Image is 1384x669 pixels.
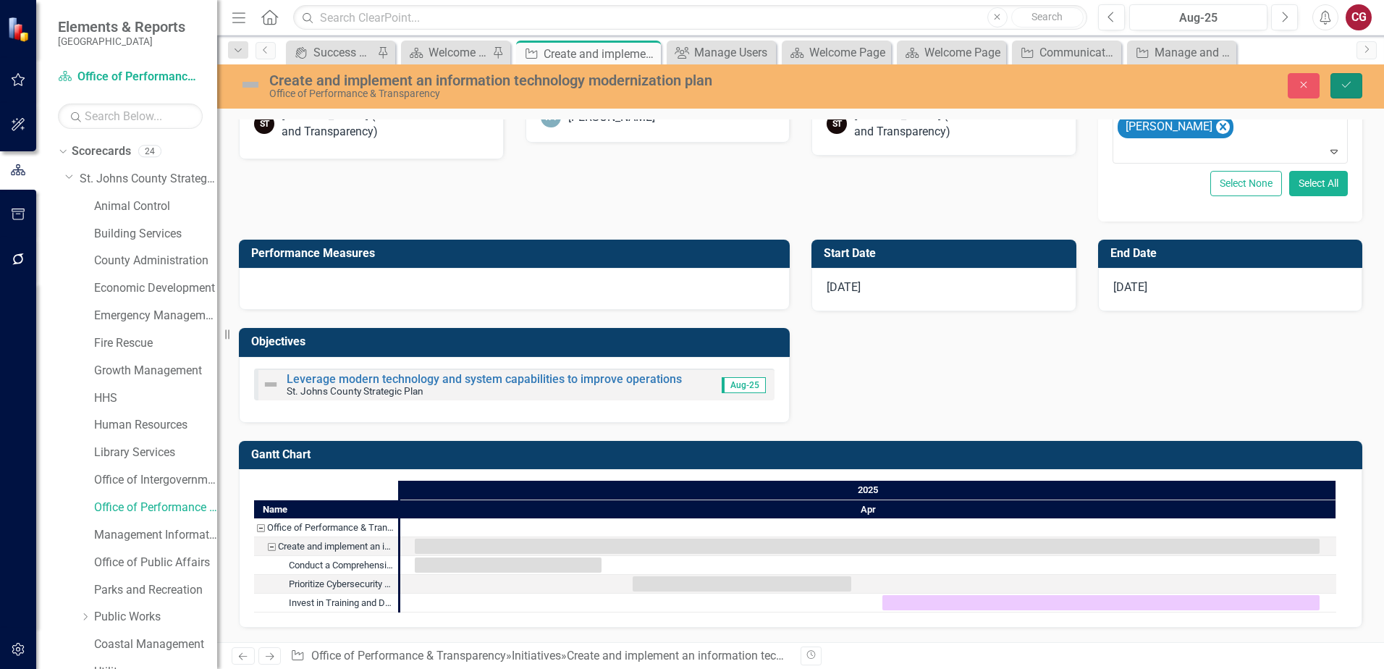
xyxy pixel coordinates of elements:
div: Task: Office of Performance & Transparency Start date: 2025-04-01 End date: 2025-04-02 [254,518,398,537]
a: Communicate with the community about flood risk, flood insurance, mitigation opportunities, and c... [1016,43,1118,62]
div: Task: Start date: 2025-04-01 End date: 2025-04-30 [415,539,1320,554]
a: Office of Public Affairs [94,555,217,571]
div: Aug-25 [1134,9,1262,27]
a: Management Information Systems [94,527,217,544]
button: Aug-25 [1129,4,1267,30]
a: Economic Development [94,280,217,297]
a: Coastal Management [94,636,217,653]
div: Create and implement an information technology modernization plan [544,45,657,63]
div: » » [290,648,790,665]
div: ST [827,114,847,134]
a: St. Johns County Strategic Plan [80,171,217,188]
a: Parks and Recreation [94,582,217,599]
div: Task: Start date: 2025-04-01 End date: 2025-04-07 [415,557,602,573]
div: Remove Chad Ilisie [1216,120,1230,134]
div: Create and implement an information technology modernization plan [269,72,869,88]
div: [PERSON_NAME] (Office of Performance and Transparency) [854,107,1061,140]
div: Task: Start date: 2025-04-01 End date: 2025-04-07 [254,556,398,575]
img: Not Defined [239,73,262,96]
a: Animal Control [94,198,217,215]
div: Prioritize Cybersecurity Enhancements [289,575,394,594]
div: Welcome Page [809,43,887,62]
div: Office of Performance & Transparency [267,518,394,537]
div: Invest in Training and Development [254,594,398,613]
div: Name [254,500,398,518]
div: 24 [138,146,161,158]
span: [DATE] [827,280,861,294]
span: Aug-25 [722,377,766,393]
a: Human Resources [94,417,217,434]
a: Manage Users [670,43,772,62]
div: Apr [400,500,1336,519]
div: Invest in Training and Development [289,594,394,613]
div: Welcome Page [429,43,489,62]
input: Search ClearPoint... [293,5,1087,30]
div: Manage and regulate development within the Special Flood Hazard Area by County, State, and Federa... [1155,43,1233,62]
a: Fire Rescue [94,335,217,352]
div: Manage Users [694,43,772,62]
h3: Gantt Chart [251,448,1355,461]
div: Task: Start date: 2025-04-08 End date: 2025-04-15 [633,576,851,592]
img: Not Defined [262,376,279,393]
img: ClearPoint Strategy [7,17,33,42]
div: Task: Start date: 2025-04-16 End date: 2025-04-30 [882,595,1320,610]
a: Public Works [94,609,217,626]
a: Welcome Page [900,43,1003,62]
button: Select None [1210,171,1282,196]
a: HHS [94,390,217,407]
a: Growth Management [94,363,217,379]
a: County Administration [94,253,217,269]
button: CG [1346,4,1372,30]
span: [DATE] [1113,280,1147,294]
div: Office of Performance & Transparency [269,88,869,99]
div: Success Portal [313,43,374,62]
div: Task: Start date: 2025-04-01 End date: 2025-04-30 [254,537,398,556]
input: Search Below... [58,104,203,129]
div: Communicate with the community about flood risk, flood insurance, mitigation opportunities, and c... [1039,43,1118,62]
a: Office of Performance & Transparency [311,649,506,662]
button: Select All [1289,171,1348,196]
a: Library Services [94,445,217,461]
a: Office of Performance & Transparency [94,500,217,516]
div: Office of Performance & Transparency [254,518,398,537]
h3: Performance Measures [251,247,782,260]
div: Welcome Page [924,43,1003,62]
div: Task: Start date: 2025-04-08 End date: 2025-04-15 [254,575,398,594]
a: Welcome Page [405,43,489,62]
small: [GEOGRAPHIC_DATA] [58,35,185,47]
a: Emergency Management [94,308,217,324]
div: [PERSON_NAME] [1121,117,1215,138]
div: 2025 [400,481,1336,500]
div: ST [254,114,274,134]
a: Initiatives [512,649,561,662]
h3: Start Date [824,247,1069,260]
small: St. Johns County Strategic Plan [287,385,423,397]
div: Prioritize Cybersecurity Enhancements [254,575,398,594]
div: [PERSON_NAME] (Office of Performance and Transparency) [282,107,489,140]
h3: Objectives [251,335,782,348]
div: Create and implement an information technology modernization plan [278,537,394,556]
span: Elements & Reports [58,18,185,35]
div: Conduct a Comprehensive IT Assessment [289,556,394,575]
a: Success Portal [290,43,374,62]
a: Office of Performance & Transparency [58,69,203,85]
div: Create and implement an information technology modernization plan [254,537,398,556]
button: Search [1011,7,1084,28]
span: Search [1031,11,1063,22]
a: Scorecards [72,143,131,160]
h3: End Date [1110,247,1356,260]
div: Task: Start date: 2025-04-16 End date: 2025-04-30 [254,594,398,613]
a: Manage and regulate development within the Special Flood Hazard Area by County, State, and Federa... [1131,43,1233,62]
a: Welcome Page [785,43,887,62]
div: Conduct a Comprehensive IT Assessment [254,556,398,575]
div: Create and implement an information technology modernization plan [567,649,919,662]
a: Leverage modern technology and system capabilities to improve operations [287,372,682,386]
a: Office of Intergovernmental Affairs [94,472,217,489]
a: Building Services [94,226,217,243]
